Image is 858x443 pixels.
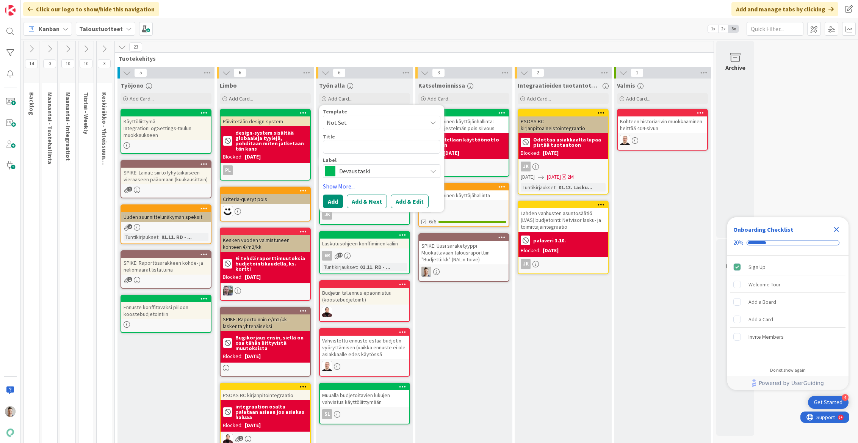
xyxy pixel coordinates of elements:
[518,162,608,171] div: JK
[733,239,842,246] div: Checklist progress: 20%
[221,110,310,126] div: Päivitetään design-system
[323,109,347,114] span: Template
[121,258,211,275] div: SPIKE: Raporttisarakkeen kohde- ja neliömäärät listattuna
[419,110,509,133] div: Roolipohjainen käyttäjänhallinta: vanhan järjestelmän pois siivous
[223,286,233,295] img: TK
[61,59,74,68] span: 10
[320,251,409,261] div: ER
[320,281,409,305] div: Budjetin tallennus epäonnistuu (koostebudjetointi)
[16,1,34,10] span: Support
[733,225,793,234] div: Onboarding Checklist
[747,22,803,36] input: Quick Filter...
[229,95,253,102] span: Add Card...
[23,2,159,16] div: Click our logo to show/hide this navigation
[323,195,343,208] button: Add
[730,276,845,293] div: Welcome Tour is incomplete.
[160,233,194,241] div: 01.11. RD - ...
[221,383,310,400] div: PSOAS BC kirjanpitointegraatio
[80,59,92,68] span: 10
[134,68,147,77] span: 5
[727,256,849,362] div: Checklist items
[731,376,845,390] a: Powered by UserGuiding
[121,160,211,198] a: SPIKE: Lainat: siirto lyhytaikaiseen vieraaseen pääomaan (kuukausittain)
[339,166,423,176] span: Devaustaski
[618,116,707,133] div: Kohteen historiarivin muokkaaminen heittää 404-sivun
[521,247,540,254] div: Blocked:
[121,205,211,222] div: Uuden suunnittelunäkymän speksit
[121,295,211,333] a: Ennuste konffitavaksi piiloon koostebudjetointiin
[28,92,36,115] span: Backlog
[391,195,429,208] button: Add & Edit
[531,68,544,77] span: 2
[421,267,431,276] img: TN
[38,3,42,9] div: 9+
[748,297,776,306] div: Add a Board
[98,59,111,68] span: 3
[121,250,211,289] a: SPIKE: Raporttisarakkeen kohde- ja neliömäärät listattuna
[5,427,16,438] img: avatar
[521,149,540,157] div: Blocked:
[547,173,561,181] span: [DATE]
[121,251,211,275] div: SPIKE: Raporttisarakkeen kohde- ja neliömäärät listattuna
[221,390,310,400] div: PSOAS BC kirjanpitointegraatio
[733,239,744,246] div: 20%
[730,259,845,275] div: Sign Up is complete.
[518,201,608,232] div: Lahden vanhusten asuntosäätiö (LVAS) budjetointi: Netvisor lasku- ja toimittajaintegraatio
[419,184,509,200] div: Roolipohjainen käyttäjähallinta
[543,149,559,157] div: [DATE]
[119,55,704,62] span: Tuotekehitys
[518,116,608,133] div: PSOAS BC kirjanpitoaineistointegraatio
[323,157,337,163] span: Label
[25,59,38,68] span: 14
[233,68,246,77] span: 6
[121,204,211,244] a: Uuden suunnittelunäkymän speksitTuntikirjaukset:01.11. RD - ...
[347,195,387,208] button: Add & Next
[726,261,745,270] div: Delete
[320,336,409,359] div: Vahvistettu ennuste estää budjetin vyöryttämisen (vaikka ennuste ei ole asiakkaalle edes käytössä
[708,25,718,33] span: 1x
[521,173,535,181] span: [DATE]
[129,42,142,52] span: 23
[419,203,509,212] div: sl
[121,109,211,154] a: Käyttöliittymä IntegrationLogSettings-taulun muokkaukseen
[727,217,849,390] div: Checklist Container
[620,135,630,145] img: LL
[543,247,559,254] div: [DATE]
[626,95,650,102] span: Add Card...
[533,238,566,243] b: palaveri 3.10.
[631,68,643,77] span: 1
[328,95,352,102] span: Add Card...
[731,2,838,16] div: Add and manage tabs by clicking
[223,165,233,175] div: PL
[46,92,54,164] span: Maanantai - Tuotehallinta
[220,82,237,89] span: Limbo
[419,190,509,200] div: Roolipohjainen käyttäjähallinta
[320,288,409,305] div: Budjetin tallennus epäonnistuu (koostebudjetointi)
[121,116,211,140] div: Käyttöliittymä IntegrationLogSettings-taulun muokkaukseen
[319,231,410,274] a: Laskutusohjeen konffiminen käliinERTuntikirjaukset:01.11. RD - ...
[333,68,346,77] span: 6
[320,409,409,419] div: sl
[518,82,600,89] span: Integraatioiden tuotantotestaus
[358,263,392,271] div: 01.11. RD - ...
[235,404,308,420] b: integraation osalta palataan asiaan jos asiakas haluaa
[221,286,310,295] div: TK
[556,183,557,192] span: :
[220,307,311,377] a: SPIKE: Raportoinnin e/m2/kk -laskenta yhtenäiseksiBugikorjaus ensin, siellä on osa tähän liittyvi...
[121,302,211,319] div: Ennuste konffitavaksi piiloon koostebudjetointiin
[322,307,332,317] img: AA
[121,295,211,319] div: Ennuste konffitavaksi piiloon koostebudjetointiin
[121,168,211,184] div: SPIKE: Lainat: siirto lyhytaikaiseen vieraaseen pääomaan (kuukausittain)
[322,361,332,371] img: LL
[567,173,574,181] div: 2M
[419,234,509,264] div: SPIKE: Uusi saraketyyppi Muokattavaan talousraporttiin "Budjetti: kk" (NAL:n toive)
[101,92,108,178] span: Keskiviikko - Yhteissuunnittelu
[235,335,308,351] b: Bugikorjaus ensin, siellä on osa tähän liittyvistä muutoksista
[518,109,609,195] a: PSOAS BC kirjanpitoaineistointegraatioOdottaa asiakkaalta lupaa pistää tuotantoonBlocked:[DATE]JK...
[419,162,509,171] div: sl
[518,110,608,133] div: PSOAS BC kirjanpitoaineistointegraatio
[322,409,332,419] div: sl
[319,82,345,89] span: Työn alla
[221,206,310,216] div: MH
[419,116,509,133] div: Roolipohjainen käyttäjänhallinta: vanhan järjestelmän pois siivous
